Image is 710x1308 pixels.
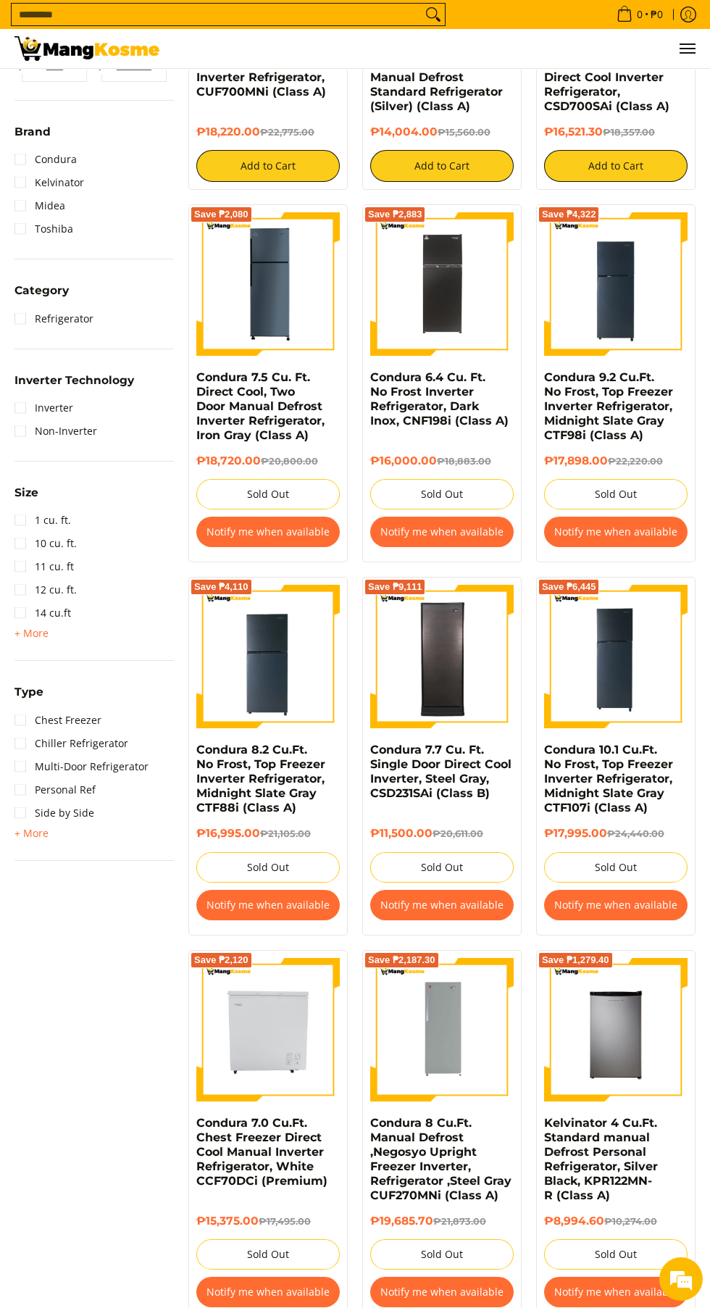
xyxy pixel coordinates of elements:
[370,517,514,547] button: Notify me when available
[14,578,77,601] a: 12 cu. ft.
[370,587,514,727] img: Condura 7.7 Cu. Ft. Single Door Direct Cool Inverter, Steel Gray, CSD231SAi (Class B)
[14,126,51,137] span: Brand
[544,370,673,442] a: Condura 9.2 Cu.Ft. No Frost, Top Freezer Inverter Refrigerator, Midnight Slate Gray CTF98i (Class A)
[194,956,248,965] span: Save ₱2,120
[196,125,340,139] h6: ₱18,220.00
[14,825,49,842] summary: Open
[14,828,49,839] span: + More
[368,210,422,219] span: Save ₱2,883
[612,7,667,22] span: •
[14,709,101,732] a: Chest Freezer
[14,217,73,241] a: Toshiba
[14,601,71,625] a: 14 cu.ft
[544,890,688,920] button: Notify me when available
[174,29,696,68] nav: Main Menu
[14,126,51,148] summary: Open
[196,1214,340,1228] h6: ₱15,375.00
[14,307,93,330] a: Refrigerator
[370,41,503,113] a: Kelvinator 7.3 Cu.Ft. Direct Cool KLC Manual Defrost Standard Refrigerator (Silver) (Class A)
[370,1239,514,1270] button: Sold Out
[544,517,688,547] button: Notify me when available
[14,171,84,194] a: Kelvinator
[608,456,663,467] del: ₱22,220.00
[370,212,514,356] img: Condura 6.4 Cu. Ft. No Frost Inverter Refrigerator, Dark Inox, CNF198i (Class A)
[370,454,514,468] h6: ₱16,000.00
[544,41,669,113] a: Condura 7.3 Cu. Ft. Single Door - Direct Cool Inverter Refrigerator, CSD700SAi (Class A)
[14,628,49,639] span: + More
[196,41,326,99] a: Condura 7.0 Cu. Ft. Upright Freezer Inverter Refrigerator, CUF700MNi (Class A)
[14,555,74,578] a: 11 cu. ft
[544,585,688,728] img: Condura 10.1 Cu.Ft. No Frost, Top Freezer Inverter Refrigerator, Midnight Slate Gray CTF107i (Cla...
[544,852,688,883] button: Sold Out
[544,1214,688,1228] h6: ₱8,994.60
[370,1277,514,1307] button: Notify me when available
[370,150,514,182] button: Add to Cart
[370,826,514,841] h6: ₱11,500.00
[544,454,688,468] h6: ₱17,898.00
[14,375,134,396] summary: Open
[14,686,43,708] summary: Open
[196,826,340,841] h6: ₱16,995.00
[196,1116,327,1188] a: Condura 7.0 Cu.Ft. Chest Freezer Direct Cool Manual Inverter Refrigerator, White CCF70DCi (Premium)
[370,743,511,800] a: Condura 7.7 Cu. Ft. Single Door Direct Cool Inverter, Steel Gray, CSD231SAi (Class B)
[544,1116,658,1202] a: Kelvinator 4 Cu.Ft. Standard manual Defrost Personal Refrigerator, Silver Black, KPR122MN-R (Clas...
[370,890,514,920] button: Notify me when available
[544,743,673,815] a: Condura 10.1 Cu.Ft. No Frost, Top Freezer Inverter Refrigerator, Midnight Slate Gray CTF107i (Cla...
[544,125,688,139] h6: ₱16,521.30
[14,755,149,778] a: Multi-Door Refrigerator
[14,732,128,755] a: Chiller Refrigerator
[370,958,514,1101] img: condura=8-cubic-feet-single-door-ref-class-c-full-view-mang-kosme
[635,9,645,20] span: 0
[542,583,596,591] span: Save ₱6,445
[14,487,38,509] summary: Open
[542,210,596,219] span: Save ₱4,322
[196,958,340,1101] img: Condura 7.0 Cu.Ft. Chest Freezer Direct Cool Manual Inverter Refrigerator, White CCF70DCi (Premium)
[196,479,340,509] button: Sold Out
[7,396,276,446] textarea: Type your message and click 'Submit'
[433,828,483,839] del: ₱20,611.00
[196,150,340,182] button: Add to Cart
[604,1216,657,1227] del: ₱10,274.00
[544,1239,688,1270] button: Sold Out
[196,454,340,468] h6: ₱18,720.00
[370,370,509,428] a: Condura 6.4 Cu. Ft. No Frost Inverter Refrigerator, Dark Inox, CNF198i (Class A)
[368,956,435,965] span: Save ₱2,187.30
[196,1277,340,1307] button: Notify me when available
[196,890,340,920] button: Notify me when available
[194,210,248,219] span: Save ₱2,080
[14,686,43,697] span: Type
[370,125,514,139] h6: ₱14,004.00
[14,420,97,443] a: Non-Inverter
[260,828,311,839] del: ₱21,105.00
[648,9,665,20] span: ₱0
[238,7,272,42] div: Minimize live chat window
[370,1116,511,1202] a: Condura 8 Cu.Ft. Manual Defrost ,Negosyo Upright Freezer Inverter, Refrigerator ,Steel Gray CUF27...
[368,583,422,591] span: Save ₱9,111
[196,585,340,728] img: Condura 8.2 Cu.Ft. No Frost, Top Freezer Inverter Refrigerator, Midnight Slate Gray CTF88i (Class A)
[14,625,49,642] span: Open
[259,1216,311,1227] del: ₱17,495.00
[603,127,655,138] del: ₱18,357.00
[678,29,696,68] button: Menu
[196,370,325,442] a: Condura 7.5 Cu. Ft. Direct Cool, Two Door Manual Defrost Inverter Refrigerator, Iron Gray (Class A)
[14,285,69,307] summary: Open
[438,127,490,138] del: ₱15,560.00
[14,36,159,61] img: Bodega Sale Refrigerator l Mang Kosme: Home Appliances Warehouse Sale
[607,828,664,839] del: ₱24,440.00
[196,743,325,815] a: Condura 8.2 Cu.Ft. No Frost, Top Freezer Inverter Refrigerator, Midnight Slate Gray CTF88i (Class A)
[542,956,609,965] span: Save ₱1,279.40
[75,81,243,100] div: Leave a message
[212,446,263,466] em: Submit
[437,456,491,467] del: ₱18,883.00
[370,1214,514,1228] h6: ₱19,685.70
[261,456,318,467] del: ₱20,800.00
[422,4,445,25] button: Search
[196,852,340,883] button: Sold Out
[544,958,688,1101] img: Kelvinator 4 Cu.Ft. Standard manual Defrost Personal Refrigerator, Silver Black, KPR122MN-R (Clas...
[174,29,696,68] ul: Customer Navigation
[14,778,96,801] a: Personal Ref
[30,183,253,329] span: We are offline. Please leave us a message.
[544,1277,688,1307] button: Notify me when available
[14,194,65,217] a: Midea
